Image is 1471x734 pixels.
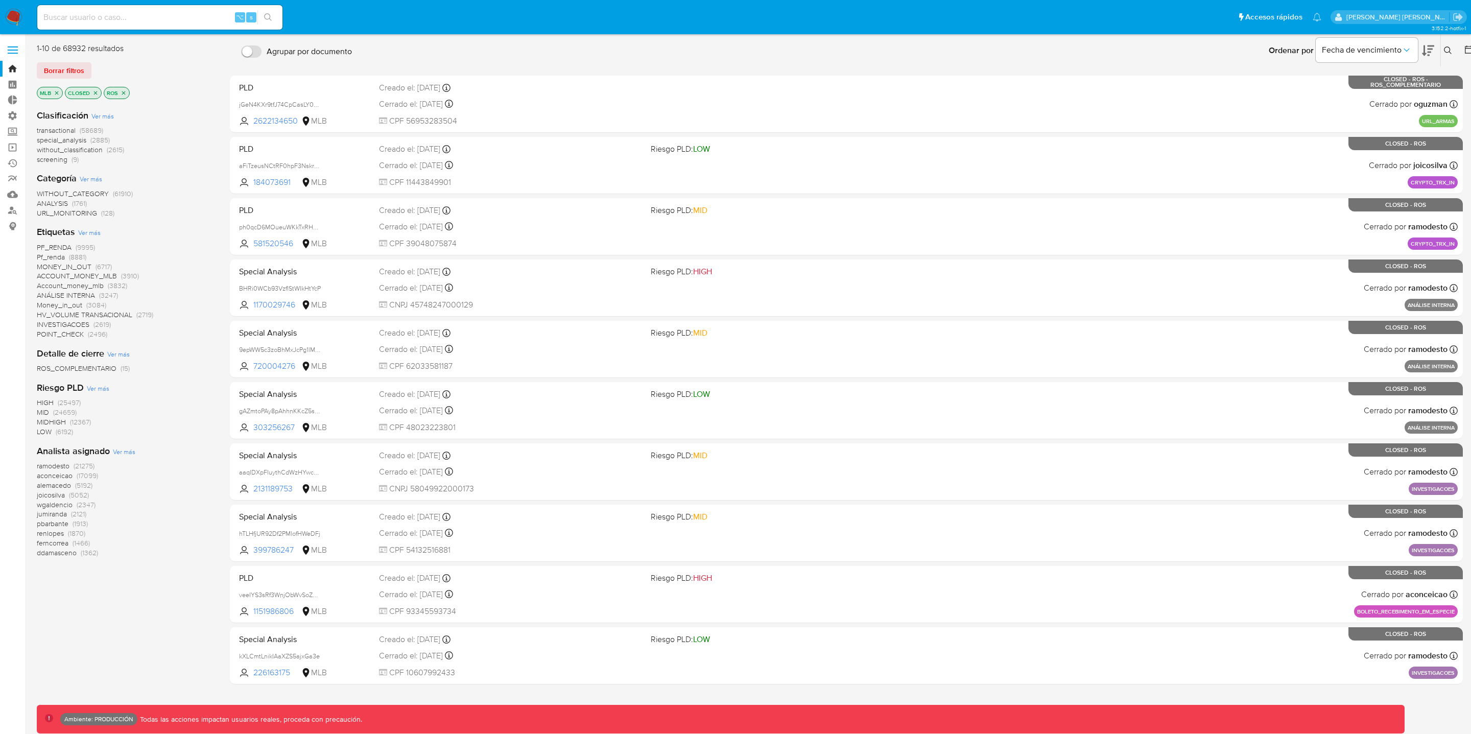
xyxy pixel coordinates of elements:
[236,12,244,22] span: ⌥
[1453,12,1463,22] a: Salir
[250,12,253,22] span: s
[37,11,282,24] input: Buscar usuario o caso...
[1346,12,1450,22] p: leidy.martinez@mercadolibre.com.co
[137,715,362,724] p: Todas las acciones impactan usuarios reales, proceda con precaución.
[1313,13,1321,21] a: Notificaciones
[257,10,278,25] button: search-icon
[64,717,133,721] p: Ambiente: PRODUCCIÓN
[1245,12,1302,22] span: Accesos rápidos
